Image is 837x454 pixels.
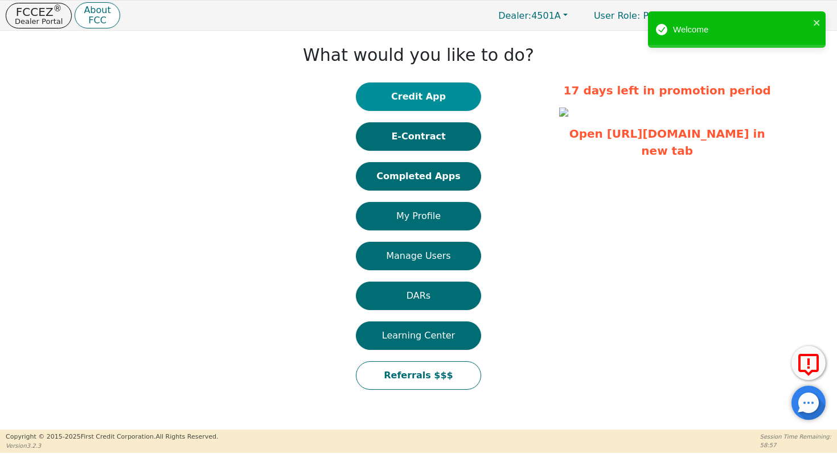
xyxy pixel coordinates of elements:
span: 4501A [498,10,561,21]
button: Completed Apps [356,162,481,191]
p: Primary [582,5,690,27]
span: Dealer: [498,10,531,21]
span: All Rights Reserved. [155,433,218,440]
p: About [84,6,110,15]
p: FCCEZ [15,6,63,18]
a: User Role: Primary [582,5,690,27]
span: User Role : [594,10,640,21]
sup: ® [54,3,62,14]
button: AboutFCC [75,2,120,29]
a: Open [URL][DOMAIN_NAME] in new tab [569,127,765,158]
p: 17 days left in promotion period [559,82,776,99]
p: 58:57 [760,441,831,449]
p: Session Time Remaining: [760,432,831,441]
p: Copyright © 2015- 2025 First Credit Corporation. [6,432,218,442]
button: Report Error to FCC [791,346,826,380]
button: E-Contract [356,122,481,151]
button: Learning Center [356,321,481,350]
button: close [813,16,821,29]
button: My Profile [356,202,481,230]
p: Version 3.2.3 [6,441,218,450]
button: 4501A:[PERSON_NAME] [692,7,831,24]
h1: What would you like to do? [303,45,534,65]
img: 5eeebf8c-f3c8-460e-ad0b-18464bb93900 [559,108,568,117]
button: Referrals $$$ [356,361,481,390]
p: Dealer Portal [15,18,63,25]
div: Welcome [673,23,810,36]
p: FCC [84,16,110,25]
button: FCCEZ®Dealer Portal [6,3,72,28]
button: DARs [356,282,481,310]
button: Dealer:4501A [486,7,580,24]
button: Credit App [356,82,481,111]
button: Manage Users [356,242,481,270]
